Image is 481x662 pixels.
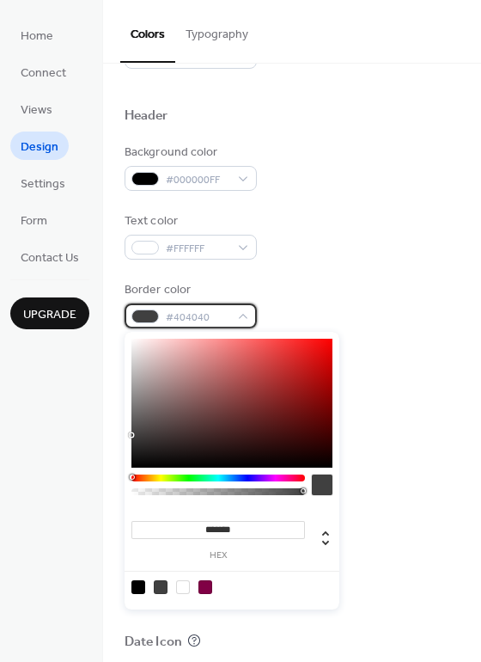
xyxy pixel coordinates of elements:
span: Contact Us [21,249,79,267]
a: Connect [10,58,76,86]
div: Background color [125,144,253,162]
div: rgb(255, 255, 255) [176,580,190,594]
a: Settings [10,169,76,197]
span: Upgrade [23,306,76,324]
div: rgb(0, 0, 0) [131,580,145,594]
button: Upgrade [10,297,89,329]
div: Border color [125,281,253,299]
span: Design [21,138,58,156]
span: Views [21,101,52,120]
span: #404040 [166,309,229,327]
span: #000000FF [166,171,229,189]
a: Contact Us [10,242,89,271]
span: #800045FF [166,49,229,67]
div: Date Icon [125,634,182,652]
a: Views [10,95,63,123]
a: Home [10,21,64,49]
a: Design [10,132,69,160]
span: Home [21,28,53,46]
div: rgb(64, 64, 64) [154,580,167,594]
span: Connect [21,64,66,83]
label: hex [131,551,305,561]
a: Form [10,205,58,234]
div: Text color [125,212,253,230]
span: Form [21,212,47,230]
span: #FFFFFF [166,240,229,258]
div: rgb(128, 0, 69) [198,580,212,594]
div: Header [125,107,168,126]
span: Settings [21,175,65,193]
